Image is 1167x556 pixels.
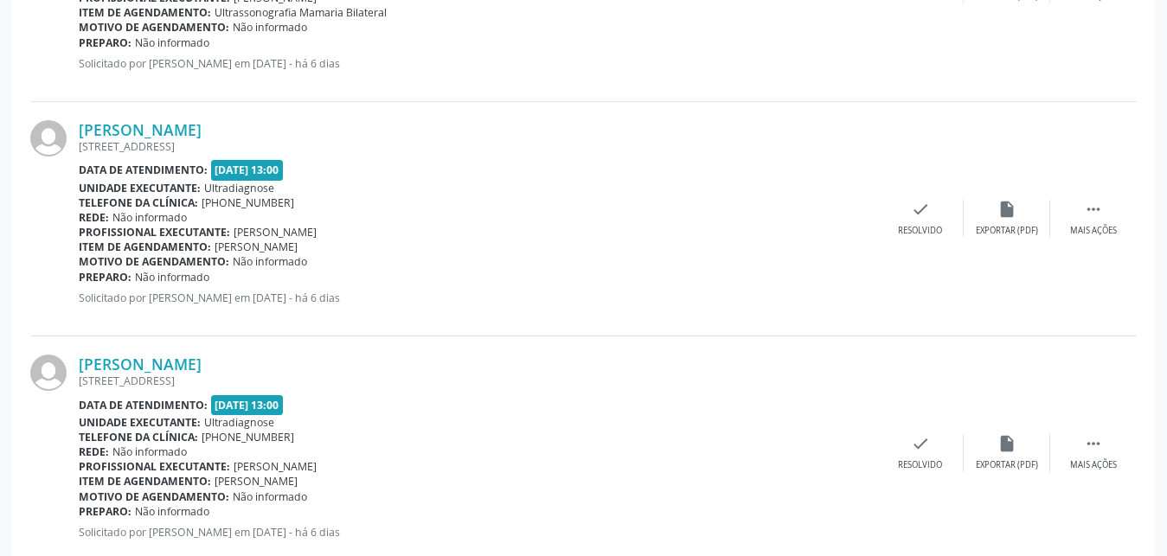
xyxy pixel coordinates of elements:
[79,254,229,269] b: Motivo de agendamento:
[79,163,208,177] b: Data de atendimento:
[976,459,1038,471] div: Exportar (PDF)
[30,120,67,157] img: img
[1070,459,1117,471] div: Mais ações
[79,210,109,225] b: Rede:
[79,415,201,430] b: Unidade executante:
[79,474,211,489] b: Item de agendamento:
[1070,225,1117,237] div: Mais ações
[79,5,211,20] b: Item de agendamento:
[79,35,131,50] b: Preparo:
[997,200,1016,219] i: insert_drive_file
[79,525,877,540] p: Solicitado por [PERSON_NAME] em [DATE] - há 6 dias
[976,225,1038,237] div: Exportar (PDF)
[233,254,307,269] span: Não informado
[79,240,211,254] b: Item de agendamento:
[112,210,187,225] span: Não informado
[204,415,274,430] span: Ultradiagnose
[79,374,877,388] div: [STREET_ADDRESS]
[79,504,131,519] b: Preparo:
[135,35,209,50] span: Não informado
[233,20,307,35] span: Não informado
[135,270,209,284] span: Não informado
[202,195,294,210] span: [PHONE_NUMBER]
[79,56,877,71] p: Solicitado por [PERSON_NAME] em [DATE] - há 6 dias
[79,120,202,139] a: [PERSON_NAME]
[79,139,877,154] div: [STREET_ADDRESS]
[79,444,109,459] b: Rede:
[202,430,294,444] span: [PHONE_NUMBER]
[997,434,1016,453] i: insert_drive_file
[233,489,307,504] span: Não informado
[30,355,67,391] img: img
[215,240,298,254] span: [PERSON_NAME]
[211,395,284,415] span: [DATE] 13:00
[79,489,229,504] b: Motivo de agendamento:
[79,195,198,210] b: Telefone da clínica:
[79,270,131,284] b: Preparo:
[79,459,230,474] b: Profissional executante:
[234,225,317,240] span: [PERSON_NAME]
[215,5,387,20] span: Ultrassonografia Mamaria Bilateral
[79,225,230,240] b: Profissional executante:
[1084,434,1103,453] i: 
[234,459,317,474] span: [PERSON_NAME]
[79,20,229,35] b: Motivo de agendamento:
[112,444,187,459] span: Não informado
[1084,200,1103,219] i: 
[211,160,284,180] span: [DATE] 13:00
[911,200,930,219] i: check
[79,355,202,374] a: [PERSON_NAME]
[79,398,208,412] b: Data de atendimento:
[898,459,942,471] div: Resolvido
[79,181,201,195] b: Unidade executante:
[898,225,942,237] div: Resolvido
[79,291,877,305] p: Solicitado por [PERSON_NAME] em [DATE] - há 6 dias
[215,474,298,489] span: [PERSON_NAME]
[79,430,198,444] b: Telefone da clínica:
[911,434,930,453] i: check
[135,504,209,519] span: Não informado
[204,181,274,195] span: Ultradiagnose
